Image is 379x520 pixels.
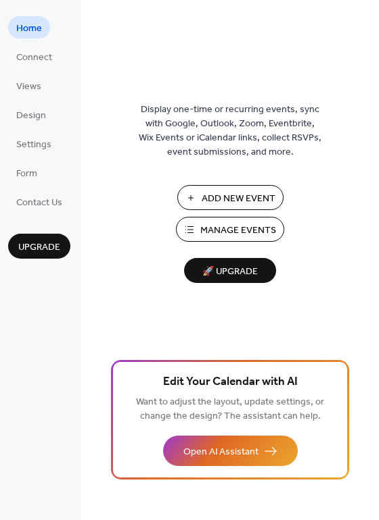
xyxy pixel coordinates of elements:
[8,103,54,126] a: Design
[200,224,276,238] span: Manage Events
[184,258,276,283] button: 🚀 Upgrade
[16,80,41,94] span: Views
[177,185,284,210] button: Add New Event
[16,167,37,181] span: Form
[16,51,52,65] span: Connect
[16,109,46,123] span: Design
[18,240,60,255] span: Upgrade
[8,190,70,213] a: Contact Us
[16,22,42,36] span: Home
[176,217,284,242] button: Manage Events
[183,445,259,459] span: Open AI Assistant
[202,192,275,206] span: Add New Event
[8,16,50,38] a: Home
[163,373,298,392] span: Edit Your Calendar with AI
[8,234,70,259] button: Upgrade
[16,138,51,152] span: Settings
[163,436,298,466] button: Open AI Assistant
[139,103,321,159] span: Display one-time or recurring events, sync with Google, Outlook, Zoom, Eventbrite, Wix Events or ...
[8,132,60,155] a: Settings
[8,161,45,184] a: Form
[16,196,62,210] span: Contact Us
[136,393,324,425] span: Want to adjust the layout, update settings, or change the design? The assistant can help.
[8,45,60,68] a: Connect
[192,263,268,281] span: 🚀 Upgrade
[8,74,49,97] a: Views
